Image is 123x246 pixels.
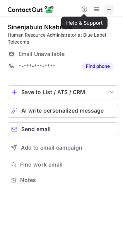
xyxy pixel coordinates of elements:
button: Send email [8,122,118,136]
span: Email Unavailable [19,51,65,57]
button: save-profile-one-click [8,85,118,99]
button: AI write personalized message [8,104,118,118]
span: Send email [21,126,51,132]
button: Notes [8,175,118,185]
span: Find work email [20,161,115,168]
button: Find work email [8,159,118,170]
div: Human Resource Administrator at Blue Label Telecoms [8,32,118,45]
div: Sinenjabulo Nkabinde [8,23,72,31]
span: Add to email campaign [21,145,82,151]
span: Notes [20,177,115,184]
button: Reveal Button [82,62,113,70]
div: Save to List / ATS / CRM [21,89,105,95]
span: AI write personalized message [21,108,104,114]
img: ContactOut v5.3.10 [8,5,54,14]
button: Add to email campaign [8,141,118,155]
